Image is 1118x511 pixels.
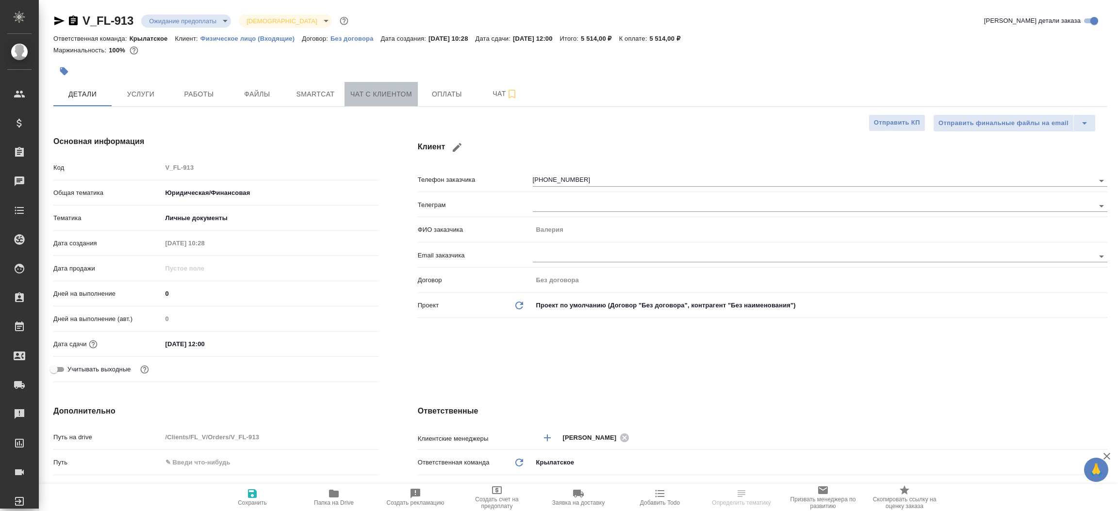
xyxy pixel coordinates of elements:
[619,35,650,42] p: К оплате:
[176,88,222,100] span: Работы
[640,499,680,506] span: Добавить Todo
[432,483,485,493] span: Проектная группа
[330,35,381,42] p: Без договора
[533,223,1107,237] input: Пустое поле
[476,35,513,42] p: Дата сдачи:
[874,117,920,128] span: Отправить КП
[109,47,128,54] p: 100%
[1095,250,1108,263] button: Open
[53,405,379,417] h4: Дополнительно
[162,479,379,496] div: Юридический перевод
[162,430,379,444] input: Пустое поле
[53,264,162,273] p: Дата продажи
[1095,174,1108,188] button: Open
[162,210,379,226] div: Личные документы
[53,289,162,299] p: Дней на выполнение
[1084,458,1108,482] button: 🙏
[200,35,302,42] p: Физическое лицо (Входящие)
[141,15,231,28] div: Ожидание предоплаты
[456,484,538,511] button: Создать счет на предоплату
[933,114,1074,132] button: Отправить финальные файлы на email
[418,275,533,285] p: Договор
[53,432,162,442] p: Путь на drive
[53,483,162,493] p: Направление услуг
[533,297,1107,314] div: Проект по умолчанию (Договор "Без договора", контрагент "Без наименования")
[162,160,379,175] input: Пустое поле
[701,484,782,511] button: Определить тематику
[146,17,219,25] button: Ожидание предоплаты
[462,496,532,510] span: Создать счет на предоплату
[330,34,381,42] a: Без договора
[128,44,140,57] button: 0.00 RUB;
[293,484,375,511] button: Папка на Drive
[130,35,175,42] p: Крылатское
[619,484,701,511] button: Добавить Todo
[175,35,200,42] p: Клиент:
[53,61,75,82] button: Добавить тэг
[350,88,412,100] span: Чат с клиентом
[533,273,1107,287] input: Пустое поле
[67,365,131,374] span: Учитывать выходные
[381,35,428,42] p: Дата создания:
[418,225,533,235] p: ФИО заказчика
[244,17,320,25] button: [DEMOGRAPHIC_DATA]
[302,35,330,42] p: Договор:
[712,499,771,506] span: Определить тематику
[53,15,65,27] button: Скопировать ссылку для ЯМессенджера
[482,88,528,100] span: Чат
[162,287,379,301] input: ✎ Введи что-нибудь
[418,405,1107,417] h4: Ответственные
[117,88,164,100] span: Услуги
[581,35,619,42] p: 5 514,00 ₽
[533,454,1107,471] div: Крылатское
[138,363,151,376] button: Выбери, если сб и вс нужно считать рабочими днями для выполнения заказа.
[162,236,247,250] input: Пустое поле
[428,35,476,42] p: [DATE] 10:28
[53,47,109,54] p: Маржинальность:
[53,339,87,349] p: Дата сдачи
[424,88,470,100] span: Оплаты
[649,35,688,42] p: 5 514,00 ₽
[418,136,1107,159] h4: Клиент
[387,499,444,506] span: Создать рекламацию
[53,136,379,147] h4: Основная информация
[933,114,1096,132] div: split button
[53,239,162,248] p: Дата создания
[234,88,280,100] span: Файлы
[162,261,247,275] input: Пустое поле
[782,484,864,511] button: Призвать менеджера по развитию
[59,88,106,100] span: Детали
[162,312,379,326] input: Пустое поле
[292,88,339,100] span: Smartcat
[418,434,533,444] p: Клиентские менеджеры
[53,213,162,223] p: Тематика
[984,16,1081,26] span: [PERSON_NAME] детали заказа
[200,34,302,42] a: Физическое лицо (Входящие)
[938,118,1069,129] span: Отправить финальные файлы на email
[338,15,350,27] button: Доп статусы указывают на важность/срочность заказа
[1088,460,1104,480] span: 🙏
[239,15,331,28] div: Ожидание предоплаты
[563,431,633,444] div: [PERSON_NAME]
[53,163,162,173] p: Код
[563,433,623,443] span: [PERSON_NAME]
[162,455,379,469] input: ✎ Введи что-нибудь
[82,14,133,27] a: V_FL-913
[788,496,858,510] span: Призвать менеджера по развитию
[560,35,581,42] p: Итого:
[864,484,945,511] button: Скопировать ссылку на оценку заказа
[418,200,533,210] p: Телеграм
[53,458,162,467] p: Путь
[53,35,130,42] p: Ответственная команда:
[418,458,490,467] p: Ответственная команда
[538,484,619,511] button: Заявка на доставку
[418,301,439,310] p: Проект
[869,114,925,131] button: Отправить КП
[162,185,379,201] div: Юридическая/Финансовая
[513,35,560,42] p: [DATE] 12:00
[418,251,533,260] p: Email заказчика
[162,337,247,351] input: ✎ Введи что-нибудь
[53,314,162,324] p: Дней на выполнение (авт.)
[536,426,559,449] button: Добавить менеджера
[53,188,162,198] p: Общая тематика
